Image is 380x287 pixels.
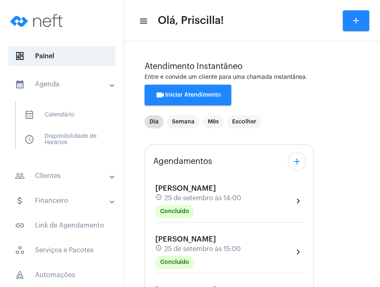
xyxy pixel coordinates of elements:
[227,115,261,128] mat-chip: Escolher
[145,62,359,71] div: Atendimento Instantâneo
[293,196,303,206] mat-icon: chevron_right
[24,110,34,120] span: sidenav icon
[8,46,115,66] span: Painel
[139,16,147,26] mat-icon: sidenav icon
[24,135,34,145] span: sidenav icon
[5,97,123,161] div: sidenav iconAgenda
[15,196,25,206] mat-icon: sidenav icon
[155,205,194,218] mat-chip: Concluído
[293,247,303,257] mat-icon: chevron_right
[155,256,194,269] mat-chip: Concluído
[8,216,115,235] span: Link de Agendamento
[18,130,105,149] span: Disponibilidade de Horários
[8,265,115,285] span: Automações
[5,191,123,211] mat-expansion-panel-header: sidenav iconFinanceiro
[292,157,302,166] mat-icon: add
[8,240,115,260] span: Serviços e Pacotes
[164,194,241,202] span: 25 de setembro às 14:00
[351,16,361,26] mat-icon: add
[203,115,224,128] mat-chip: Mês
[15,171,110,181] mat-panel-title: Clientes
[15,196,110,206] mat-panel-title: Financeiro
[155,194,163,203] mat-icon: schedule
[5,166,123,186] mat-expansion-panel-header: sidenav iconClientes
[155,244,163,254] mat-icon: schedule
[15,79,25,89] mat-icon: sidenav icon
[15,270,25,280] span: sidenav icon
[145,74,359,81] div: Entre e convide um cliente para uma chamada instantânea.
[155,235,216,243] span: [PERSON_NAME]
[15,171,25,181] mat-icon: sidenav icon
[155,92,221,98] span: Iniciar Atendimento
[15,79,110,89] mat-panel-title: Agenda
[153,157,212,166] span: Agendamentos
[155,90,165,100] mat-icon: videocam
[155,185,216,192] span: [PERSON_NAME]
[145,115,164,128] mat-chip: Dia
[15,221,25,230] mat-icon: sidenav icon
[5,71,123,97] mat-expansion-panel-header: sidenav iconAgenda
[7,4,69,37] img: logo-neft-novo-2.png
[158,14,224,27] span: Olá, Priscilla!
[164,245,241,253] span: 25 de setembro às 15:00
[15,51,25,61] span: sidenav icon
[145,85,231,105] button: Iniciar Atendimento
[15,245,25,255] span: sidenav icon
[167,115,199,128] mat-chip: Semana
[18,105,105,125] span: Calendário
